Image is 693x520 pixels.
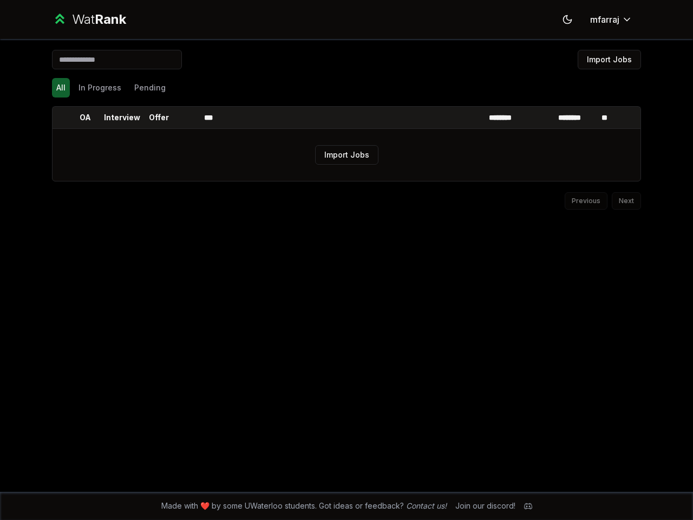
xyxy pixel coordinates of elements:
[74,78,126,97] button: In Progress
[149,112,169,123] p: Offer
[578,50,641,69] button: Import Jobs
[130,78,170,97] button: Pending
[95,11,126,27] span: Rank
[590,13,619,26] span: mfarraj
[52,11,126,28] a: WatRank
[455,500,515,511] div: Join our discord!
[72,11,126,28] div: Wat
[315,145,378,165] button: Import Jobs
[80,112,91,123] p: OA
[161,500,447,511] span: Made with ❤️ by some UWaterloo students. Got ideas or feedback?
[52,78,70,97] button: All
[406,501,447,510] a: Contact us!
[581,10,641,29] button: mfarraj
[104,112,140,123] p: Interview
